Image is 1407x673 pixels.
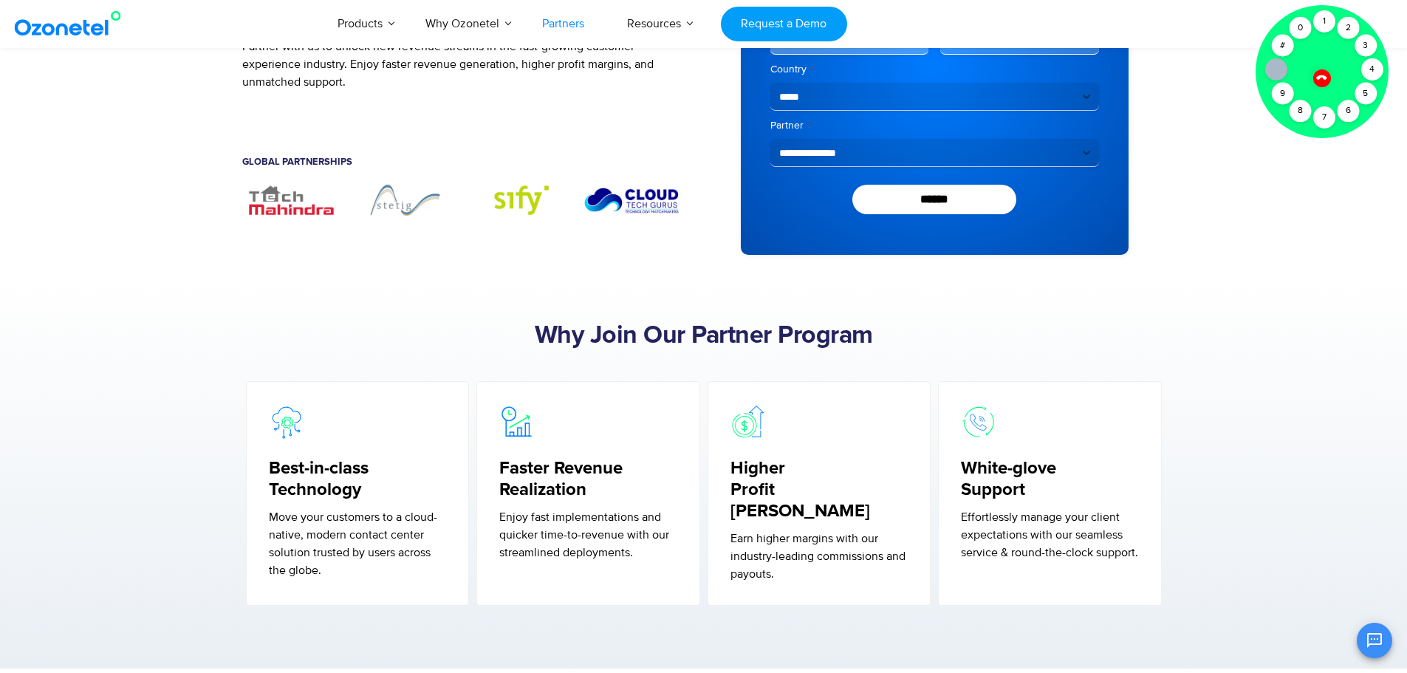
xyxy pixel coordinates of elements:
[469,182,568,218] img: Sify
[961,508,1139,561] p: Effortlessly manage your client expectations with our seamless service & round-the-clock support.
[242,182,341,218] div: 3 / 7
[1313,10,1335,33] div: 1
[1289,100,1311,122] div: 8
[730,530,908,583] p: Earn higher margins with our industry-leading commissions and payouts.
[242,182,341,218] img: TechMahindra
[355,182,454,218] img: Stetig
[269,458,447,501] h5: Best-in-class Technology
[269,508,447,579] p: Move your customers to a cloud-native, modern contact center solution trusted by users across the...
[469,182,568,218] div: 5 / 7
[1271,83,1293,105] div: 9
[499,508,677,561] p: Enjoy fast implementations and quicker time-to-revenue with our streamlined deployments.
[1361,58,1383,81] div: 4
[721,7,847,41] a: Request a Demo
[583,182,682,218] img: CloubTech
[1337,17,1359,39] div: 2
[499,458,677,501] h5: Faster Revenue Realization
[770,118,1099,133] label: Partner
[730,458,908,522] h5: Higher Profit [PERSON_NAME]
[770,62,1099,77] label: Country
[1313,106,1335,129] div: 7
[961,458,1139,501] h5: White-glove Support
[1289,17,1311,39] div: 0
[242,182,682,218] div: Image Carousel
[1357,623,1392,658] button: Open chat
[1355,83,1377,105] div: 5
[242,157,682,167] h5: Global Partnerships
[355,182,454,218] div: 4 / 7
[583,182,682,218] div: 6 / 7
[1337,100,1359,122] div: 6
[242,321,1165,351] h2: Why Join Our Partner Program
[242,38,682,91] p: Partner with us to unlock new revenue streams in the fast-growing customer experience industry. E...
[1355,35,1377,57] div: 3
[1271,35,1293,57] div: #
